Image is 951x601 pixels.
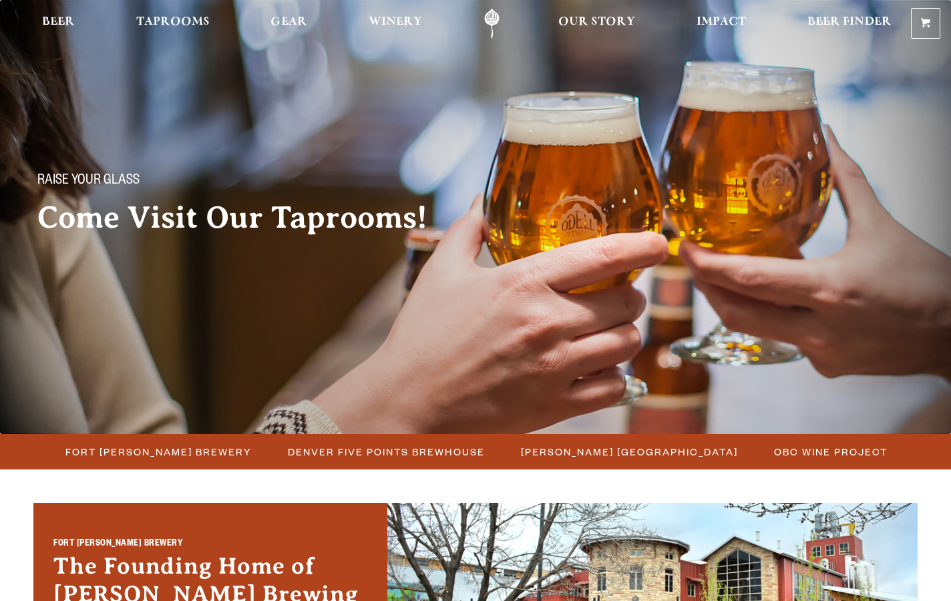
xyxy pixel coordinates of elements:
[262,9,316,39] a: Gear
[550,9,644,39] a: Our Story
[521,442,738,461] span: [PERSON_NAME] [GEOGRAPHIC_DATA]
[136,17,210,27] span: Taprooms
[688,9,755,39] a: Impact
[467,9,517,39] a: Odell Home
[774,442,888,461] span: OBC Wine Project
[128,9,218,39] a: Taprooms
[280,442,492,461] a: Denver Five Points Brewhouse
[65,442,252,461] span: Fort [PERSON_NAME] Brewery
[57,442,258,461] a: Fort [PERSON_NAME] Brewery
[37,173,140,190] span: Raise your glass
[369,17,422,27] span: Winery
[799,9,900,39] a: Beer Finder
[42,17,75,27] span: Beer
[37,201,454,234] h2: Come Visit Our Taprooms!
[558,17,635,27] span: Our Story
[766,442,894,461] a: OBC Wine Project
[360,9,431,39] a: Winery
[807,17,892,27] span: Beer Finder
[270,17,307,27] span: Gear
[33,9,83,39] a: Beer
[697,17,746,27] span: Impact
[513,442,745,461] a: [PERSON_NAME] [GEOGRAPHIC_DATA]
[53,538,367,553] h2: Fort [PERSON_NAME] Brewery
[288,442,485,461] span: Denver Five Points Brewhouse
